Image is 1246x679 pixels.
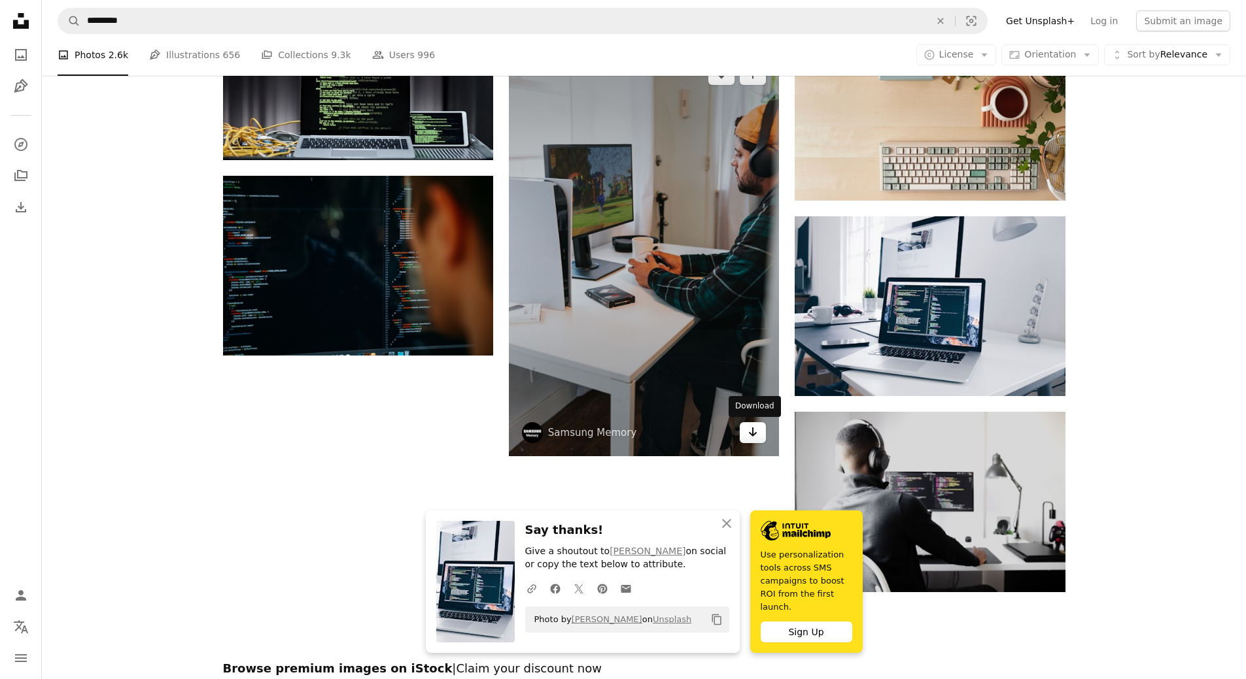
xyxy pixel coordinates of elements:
a: Unsplash [653,614,691,624]
img: a person wearing a mask and sitting at a desk [509,51,779,456]
button: License [916,44,997,65]
button: Menu [8,645,34,671]
a: Illustrations [8,73,34,99]
span: License [939,49,974,59]
p: Give a shoutout to on social or copy the text below to attribute. [525,545,729,571]
span: Photo by on [528,609,692,630]
span: Sort by [1127,49,1160,59]
span: Use personalization tools across SMS campaigns to boost ROI from the first launch. [761,548,852,614]
a: Explore [8,131,34,157]
a: [PERSON_NAME] [610,546,685,556]
a: Collections 9.3k [261,34,351,76]
span: 9.3k [331,48,351,62]
a: person facing computer desktop [223,259,493,271]
a: [PERSON_NAME] [572,614,642,624]
button: Copy to clipboard [706,608,728,631]
span: Relevance [1127,48,1207,61]
button: Orientation [1001,44,1099,65]
a: Use personalization tools across SMS campaigns to boost ROI from the first launch.Sign Up [750,510,863,653]
a: Share on Pinterest [591,575,614,601]
span: | Claim your discount now [452,661,602,675]
a: Samsung Memory [548,426,636,439]
button: Clear [926,8,955,33]
a: Log in [1082,10,1126,31]
div: Download [729,396,781,417]
img: a computer keyboard sitting on top of a wooden desk [795,21,1065,201]
a: Share over email [614,575,638,601]
button: Visual search [956,8,987,33]
h2: Browse premium images on iStock [223,661,1065,676]
a: a person wearing a mask and sitting at a desk [509,248,779,259]
a: Log in / Sign up [8,582,34,608]
a: man in black long sleeve shirt wearing black headphones sitting on chair [795,496,1065,508]
a: A MacBook with lines of code on its screen on a busy desk [795,300,1065,312]
button: Language [8,614,34,640]
div: Sign Up [761,621,852,642]
img: Go to Samsung Memory's profile [522,422,543,443]
a: Photos [8,42,34,68]
a: Users 996 [372,34,435,76]
span: 996 [417,48,435,62]
form: Find visuals sitewide [58,8,988,34]
img: man in black long sleeve shirt wearing black headphones sitting on chair [795,412,1065,591]
a: Download History [8,194,34,220]
a: Download [740,422,766,443]
img: file-1690386555781-336d1949dad1image [761,521,831,540]
a: Share on Facebook [544,575,567,601]
button: Submit an image [1136,10,1230,31]
span: Orientation [1024,49,1076,59]
a: Home — Unsplash [8,8,34,37]
a: Get Unsplash+ [998,10,1082,31]
a: Collections [8,163,34,189]
img: person facing computer desktop [223,176,493,356]
h3: Say thanks! [525,521,729,540]
a: Share on Twitter [567,575,591,601]
span: 656 [223,48,241,62]
button: Sort byRelevance [1104,44,1230,65]
a: Illustrations 656 [149,34,240,76]
a: a computer keyboard sitting on top of a wooden desk [795,105,1065,116]
button: Search Unsplash [58,8,80,33]
img: A MacBook with lines of code on its screen on a busy desk [795,216,1065,396]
